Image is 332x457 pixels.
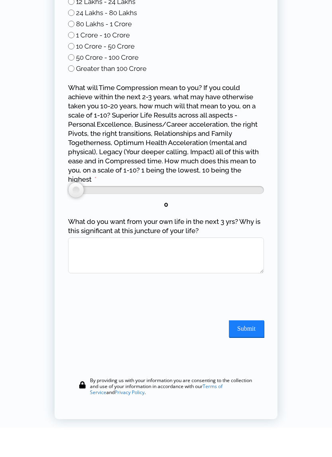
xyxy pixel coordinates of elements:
[76,65,146,73] span: Greater than 100 Crore
[115,389,145,396] a: Privacy Policy
[76,42,135,50] span: 10 Crore - 50 Crore
[68,54,74,61] input: 50 Crore - 100 Crore
[68,21,74,27] input: 80 Lakhs - 1 Crore
[68,217,264,235] label: What do you want from your own life in the next 3 yrs? Why is this significant at this juncture o...
[90,383,223,396] a: Terms of Service
[68,65,74,72] input: Greater than 100 Crore
[76,20,132,28] span: 80 Lakhs - 1 Crore
[68,200,264,209] div: 0
[90,377,257,395] div: By providing us with your information you are consenting to the collection and use of your inform...
[76,31,130,39] span: 1 Crore - 10 Crore
[76,53,139,61] span: 50 Crore - 100 Crore
[76,9,137,17] span: 24 Lakhs - 80 Lakhs
[68,43,74,49] input: 10 Crore - 50 Crore
[68,10,74,16] input: 24 Lakhs - 80 Lakhs
[68,32,74,38] input: 1 Crore - 10 Crore
[229,320,264,337] button: Submit
[68,281,189,312] iframe: reCAPTCHA
[68,83,264,184] label: What will Time Compression mean to you? If you could achieve within the next 2-3 years, what may ...
[68,237,264,273] textarea: What do you want from your own life in the next 3 yrs? Why is this significant at this juncture o...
